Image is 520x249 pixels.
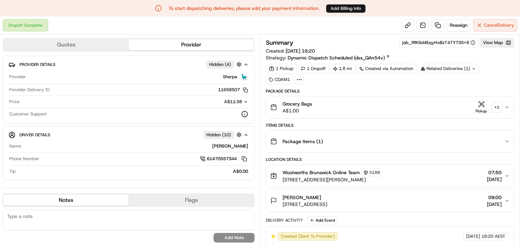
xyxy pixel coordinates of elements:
button: Flags [129,195,254,206]
button: Grocery BagsA$1.00Pickup+1 [266,96,514,118]
div: 1 Dropoff [298,64,329,73]
div: Items Details [266,123,514,128]
button: Pickup [473,101,489,114]
span: Grocery Bags [283,100,312,107]
span: Provider Details [19,62,55,67]
div: 1 Pickup [266,64,297,73]
button: Hidden (10) [203,130,243,139]
span: Reassign [450,22,467,28]
span: Package Items ( 1 ) [283,138,323,145]
div: + 1 [492,102,502,112]
span: [DATE] [466,233,480,239]
div: 1.8 mi [330,64,355,73]
img: sherpa_logo.png [240,73,248,81]
div: CDAM1 [266,75,293,84]
div: Strategy: [266,54,390,61]
button: Woolworths Brunswick Online Team3188[STREET_ADDRESS][PERSON_NAME]07:50[DATE] [266,165,514,187]
span: Sherpa [223,74,237,80]
span: Woolworths Brunswick Online Team [283,169,360,176]
span: [PERSON_NAME] [283,194,321,201]
span: Created (Sent To Provider) [281,233,335,239]
span: Driver Details [19,132,50,138]
span: Created: [266,47,315,54]
button: CancelDelivery [473,19,517,31]
button: [PERSON_NAME][STREET_ADDRESS]09:00[DATE] [266,190,514,212]
span: Name [9,143,21,149]
span: A$11.58 [224,99,242,105]
button: Pickup+1 [473,101,502,114]
button: job_RfK6d4EqyHxBzT4TY735x6 [402,40,475,46]
span: Provider [9,74,26,80]
span: A$1.00 [283,107,312,114]
button: Notes [3,195,129,206]
button: Reassign [447,19,471,31]
div: [PERSON_NAME] [24,143,248,149]
button: Provider DetailsHidden (4) [9,59,249,70]
span: Price [9,99,19,105]
div: Pickup [473,108,489,114]
h3: Summary [266,40,293,46]
button: Package Items (1) [266,130,514,152]
div: Package Details [266,88,514,94]
span: [DATE] [487,176,502,183]
button: Provider [129,39,254,50]
button: Add Event [307,216,337,224]
span: 07:50 [487,169,502,176]
a: 61470557344 [200,155,248,163]
span: Hidden ( 10 ) [206,132,231,138]
div: Location Details [266,157,514,162]
p: To start dispatching deliveries, please add your payment information. [169,5,319,12]
span: Tip [9,168,16,175]
button: Add Billing Info [326,4,365,13]
div: Related Deliveries (1) [418,64,479,73]
span: 3188 [369,170,380,175]
a: Dynamic Dispatch Scheduled (dss_QAn54v) [288,54,390,61]
span: Phone Number [9,156,39,162]
span: 09:00 [487,194,502,201]
button: Quotes [3,39,129,50]
span: 61470557344 [207,156,237,162]
button: Driver DetailsHidden (10) [9,129,249,140]
div: Delivery Activity [266,218,303,223]
span: Dynamic Dispatch Scheduled (dss_QAn54v) [288,54,385,61]
span: [DATE] 16:20 [286,48,315,54]
span: [STREET_ADDRESS] [283,201,327,208]
span: [DATE] [487,201,502,208]
span: 16:20 AEST [481,233,505,239]
span: [STREET_ADDRESS][PERSON_NAME] [283,176,382,183]
span: Provider Delivery ID [9,87,49,93]
button: Hidden (4) [206,60,243,69]
div: A$0.00 [18,168,248,175]
button: A$11.58 [188,99,248,105]
span: Customer Support [9,111,47,117]
a: Created via Automation [356,64,416,73]
span: Hidden ( 4 ) [209,61,231,68]
button: 11658507 [218,87,248,93]
button: View Map [480,38,514,47]
span: Cancel Delivery [484,22,514,28]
